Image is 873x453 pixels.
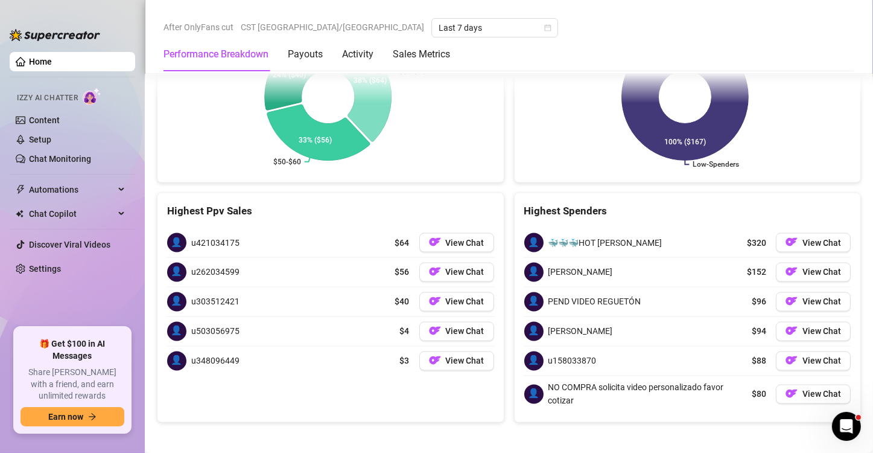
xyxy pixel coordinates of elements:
span: u348096449 [191,355,240,368]
span: u303512421 [191,295,240,309]
a: OFView Chat [776,322,851,341]
span: 🎁 Get $100 in AI Messages [21,338,124,362]
button: OFView Chat [419,292,494,312]
span: 👤 [167,322,186,341]
span: u421034175 [191,236,240,249]
span: 👤 [167,263,186,282]
img: OF [786,295,798,307]
a: Home [29,57,52,66]
span: Chat Copilot [29,204,115,223]
button: OFView Chat [776,233,851,252]
span: View Chat [446,238,484,248]
span: View Chat [802,327,841,336]
button: Earn nowarrow-right [21,407,124,426]
div: Payouts [288,47,323,62]
button: OFView Chat [419,352,494,371]
span: u503056975 [191,325,240,338]
span: Izzy AI Chatter [17,92,78,104]
span: 👤 [167,233,186,252]
span: Last 7 days [439,19,551,37]
a: Discover Viral Videos [29,240,110,249]
button: OFView Chat [776,292,851,312]
span: View Chat [802,390,841,399]
div: Performance Breakdown [163,47,268,62]
img: OF [786,325,798,337]
img: OF [786,236,798,248]
a: Chat Monitoring [29,154,91,164]
span: [PERSON_NAME] [548,325,613,338]
text: $50-$60 [273,158,301,166]
span: 👤 [524,263,544,282]
span: View Chat [446,356,484,366]
img: OF [429,355,441,367]
span: $3 [400,355,410,368]
span: View Chat [802,297,841,307]
span: View Chat [446,268,484,277]
img: OF [429,236,441,248]
span: 🐳🐳🐳HOT [PERSON_NAME] [548,236,662,249]
span: 👤 [524,322,544,341]
img: Chat Copilot [16,210,24,218]
span: thunderbolt [16,185,25,194]
span: $4 [400,325,410,338]
img: OF [429,325,441,337]
span: 👤 [524,352,544,371]
img: OF [786,266,798,278]
span: arrow-right [88,413,97,421]
img: AI Chatter [83,88,101,105]
span: [PERSON_NAME] [548,266,613,279]
span: calendar [544,24,551,31]
span: NO COMPRA solicita video personalizado favor cotizar [548,381,748,408]
span: CST [GEOGRAPHIC_DATA]/[GEOGRAPHIC_DATA] [241,18,424,36]
span: u262034599 [191,266,240,279]
button: OFView Chat [776,263,851,282]
span: u158033870 [548,355,597,368]
img: OF [786,355,798,367]
div: Sales Metrics [393,47,450,62]
span: $64 [395,236,410,249]
span: Automations [29,180,115,199]
img: OF [429,295,441,307]
span: $320 [747,236,766,249]
button: OFView Chat [419,263,494,282]
span: View Chat [802,356,841,366]
span: View Chat [802,268,841,277]
button: OFView Chat [419,233,494,252]
span: $56 [395,266,410,279]
div: Activity [342,47,373,62]
img: OF [429,266,441,278]
span: View Chat [446,297,484,307]
span: $40 [395,295,410,309]
span: PEND VIDEO REGUETÓN [548,295,641,309]
text: Low-Spenders [693,161,739,169]
span: 👤 [524,292,544,312]
a: Setup [29,135,51,144]
button: OFView Chat [419,322,494,341]
span: After OnlyFans cut [163,18,233,36]
span: $152 [747,266,766,279]
img: logo-BBDzfeDw.svg [10,29,100,41]
span: 👤 [524,233,544,252]
button: OFView Chat [776,385,851,404]
div: Highest Ppv Sales [167,203,494,219]
a: Content [29,115,60,125]
iframe: Intercom live chat [832,412,861,441]
span: Share [PERSON_NAME] with a friend, and earn unlimited rewards [21,367,124,402]
button: OFView Chat [776,352,851,371]
span: $88 [752,355,766,368]
span: Earn now [48,412,83,422]
span: $94 [752,325,766,338]
span: View Chat [802,238,841,248]
span: $96 [752,295,766,309]
a: Settings [29,264,61,274]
